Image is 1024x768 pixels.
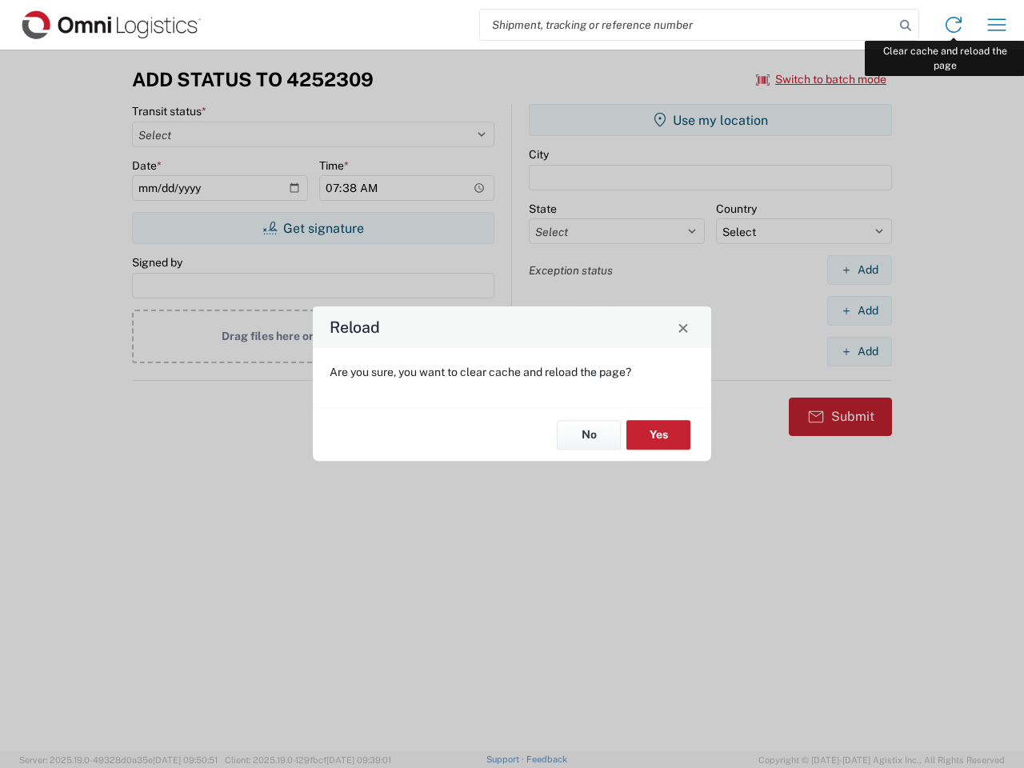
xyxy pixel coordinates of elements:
input: Shipment, tracking or reference number [480,10,894,40]
button: No [557,420,621,450]
button: Close [672,316,694,338]
p: Are you sure, you want to clear cache and reload the page? [330,365,694,379]
button: Yes [626,420,690,450]
h4: Reload [330,316,380,339]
